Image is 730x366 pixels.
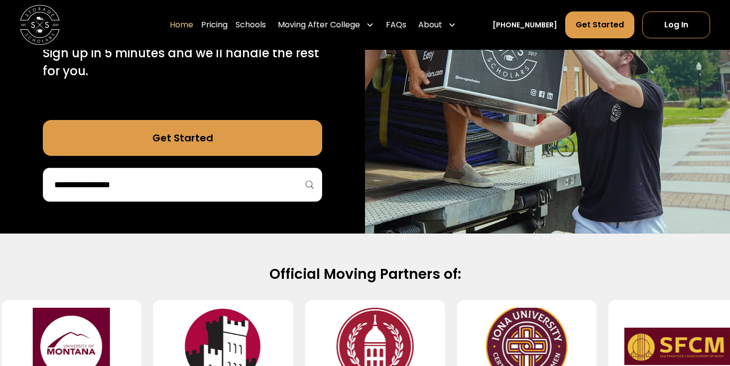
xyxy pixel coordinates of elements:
[43,44,322,80] p: Sign up in 5 minutes and we'll handle the rest for you.
[278,19,360,31] div: Moving After College
[386,11,406,39] a: FAQs
[46,265,685,283] h2: Official Moving Partners of:
[418,19,442,31] div: About
[170,11,193,39] a: Home
[236,11,266,39] a: Schools
[43,120,322,156] a: Get Started
[414,11,460,39] div: About
[274,11,378,39] div: Moving After College
[20,5,60,45] img: Storage Scholars main logo
[565,11,634,38] a: Get Started
[642,11,710,38] a: Log In
[492,20,557,30] a: [PHONE_NUMBER]
[201,11,228,39] a: Pricing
